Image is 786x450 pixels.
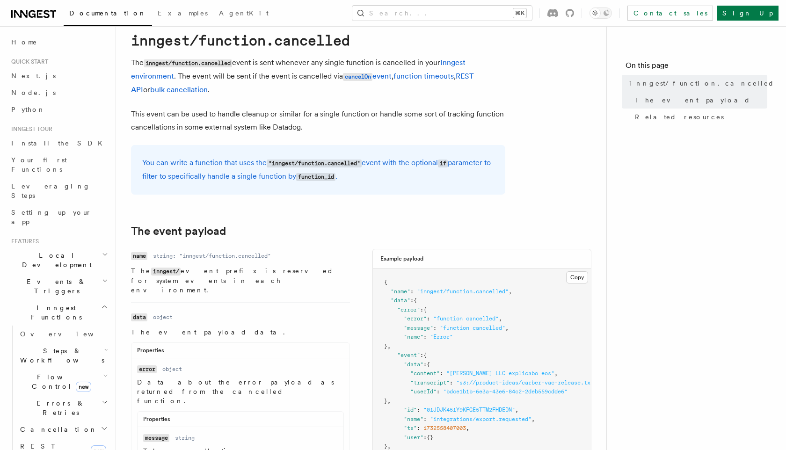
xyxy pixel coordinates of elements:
span: Inngest Functions [7,303,101,322]
button: Events & Triggers [7,273,110,299]
span: } [384,398,387,404]
span: Overview [20,330,116,338]
a: Install the SDK [7,135,110,152]
span: "userId" [410,388,437,395]
span: new [76,382,91,392]
button: Toggle dark mode [589,7,612,19]
span: Errors & Retries [16,399,102,417]
a: Your first Functions [7,152,110,178]
p: The event payload data. [131,327,350,337]
span: "name" [404,416,423,422]
p: You can write a function that uses the event with the optional parameter to filter to specificall... [142,156,494,183]
span: AgentKit [219,9,269,17]
span: "Error" [430,334,453,340]
a: The event payload [631,92,767,109]
span: Local Development [7,251,102,269]
span: : [423,334,427,340]
span: "function cancelled" [440,325,505,331]
span: "error" [397,306,420,313]
span: "event" [397,352,420,358]
span: "id" [404,406,417,413]
span: "s3://product-ideas/carber-vac-release.txt" [456,379,597,386]
a: Examples [152,3,213,25]
a: Home [7,34,110,51]
a: bulk cancellation [150,85,208,94]
span: : [423,361,427,368]
a: inngest/function.cancelled [626,75,767,92]
span: Events & Triggers [7,277,102,296]
span: "bdce1b1b-6e3a-43e6-84c2-2deb559cdde6" [443,388,568,395]
span: , [515,406,518,413]
span: Steps & Workflows [16,346,104,365]
span: Flow Control [16,372,103,391]
button: Search...⌘K [352,6,532,21]
span: Quick start [7,58,48,65]
span: , [387,398,391,404]
span: , [387,443,391,450]
a: cancelOnevent [343,72,392,80]
code: if [438,160,448,167]
code: inngest/function.cancelled [144,59,232,67]
span: } [384,343,387,349]
span: , [531,416,535,422]
span: "user" [404,434,423,441]
a: Contact sales [627,6,713,21]
span: Cancellation [16,425,97,434]
button: Local Development [7,247,110,273]
code: data [131,313,147,321]
p: The event is sent whenever any single function is cancelled in your . The event will be sent if t... [131,56,505,96]
code: function_id [296,173,335,181]
span: , [509,288,512,295]
span: : [437,388,440,395]
a: Setting up your app [7,204,110,230]
span: { [414,297,417,304]
button: Copy [566,271,588,283]
span: Documentation [69,9,146,17]
code: cancelOn [343,73,372,81]
button: Steps & Workflows [16,342,110,369]
span: "message" [404,325,433,331]
span: : [410,288,414,295]
a: function timeouts [393,72,454,80]
span: "content" [410,370,440,377]
p: The event prefix is reserved for system events in each environment. [131,266,350,295]
span: {} [427,434,433,441]
span: Node.js [11,89,56,96]
span: Home [11,37,37,47]
span: inngest/function.cancelled [629,79,774,88]
span: "inngest/function.cancelled" [417,288,509,295]
span: : [440,370,443,377]
span: { [384,279,387,285]
h3: Example payload [380,255,423,262]
span: "transcript" [410,379,450,386]
span: , [387,343,391,349]
span: { [423,352,427,358]
code: message [143,434,169,442]
code: inngest/function.cancelled [131,32,350,49]
span: Install the SDK [11,139,108,147]
code: error [137,365,157,373]
span: Python [11,106,45,113]
span: : [420,352,423,358]
a: Sign Up [717,6,779,21]
a: Next.js [7,67,110,84]
span: , [466,425,469,431]
code: "inngest/function.cancelled" [267,160,362,167]
span: , [499,315,502,322]
dd: object [153,313,173,321]
div: Properties [131,347,349,358]
a: Documentation [64,3,152,26]
span: : [427,315,430,322]
span: : [423,434,427,441]
span: , [505,325,509,331]
span: : [420,306,423,313]
span: : [423,416,427,422]
span: : [410,297,414,304]
dd: string [175,434,195,442]
kbd: ⌘K [513,8,526,18]
span: "[PERSON_NAME] LLC explicabo eos" [446,370,554,377]
span: "name" [404,334,423,340]
span: : [417,425,420,431]
code: inngest/ [151,268,181,276]
span: "error" [404,315,427,322]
